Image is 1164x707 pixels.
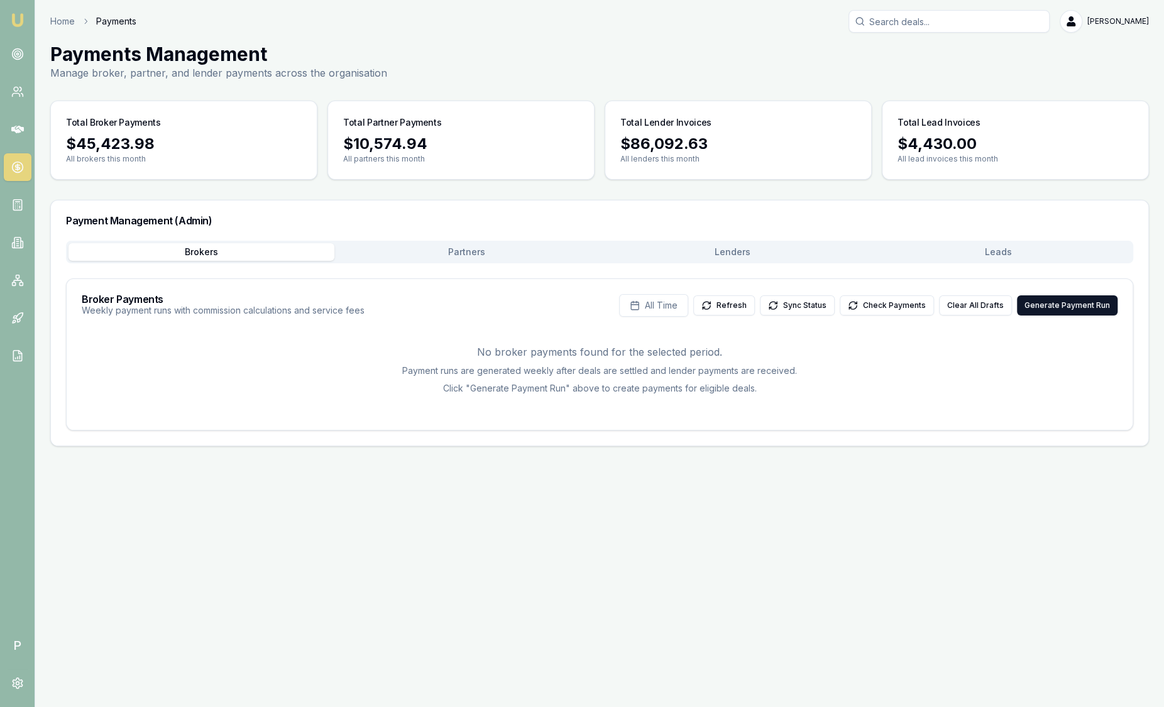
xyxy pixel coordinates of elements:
button: Partners [334,243,600,261]
input: Search deals [848,10,1050,33]
div: $45,423.98 [66,134,302,154]
button: Brokers [69,243,334,261]
span: Payments [96,15,136,28]
h3: Broker Payments [82,294,365,304]
h3: Payment Management (Admin) [66,216,1133,226]
div: $4,430.00 [898,134,1133,154]
div: $86,092.63 [620,134,856,154]
img: emu-icon-u.png [10,13,25,28]
span: P [4,632,31,659]
p: All lead invoices this month [898,154,1133,164]
button: Lenders [600,243,865,261]
p: No broker payments found for the selected period. [82,344,1117,359]
div: $10,574.94 [343,134,579,154]
button: Check Payments [840,295,934,315]
p: Weekly payment runs with commission calculations and service fees [82,304,365,317]
button: All Time [619,294,688,317]
p: All brokers this month [66,154,302,164]
button: Refresh [693,295,755,315]
h3: Total Broker Payments [66,116,161,129]
p: Manage broker, partner, and lender payments across the organisation [50,65,387,80]
nav: breadcrumb [50,15,136,28]
h3: Total Lender Invoices [620,116,711,129]
span: [PERSON_NAME] [1087,16,1149,26]
p: All lenders this month [620,154,856,164]
button: Leads [865,243,1131,261]
p: Payment runs are generated weekly after deals are settled and lender payments are received. [82,364,1117,377]
button: Generate Payment Run [1017,295,1117,315]
a: Home [50,15,75,28]
button: Sync Status [760,295,835,315]
p: All partners this month [343,154,579,164]
h1: Payments Management [50,43,387,65]
span: All Time [645,299,678,312]
p: Click "Generate Payment Run" above to create payments for eligible deals. [82,382,1117,395]
button: Clear All Drafts [939,295,1012,315]
h3: Total Lead Invoices [898,116,980,129]
h3: Total Partner Payments [343,116,441,129]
